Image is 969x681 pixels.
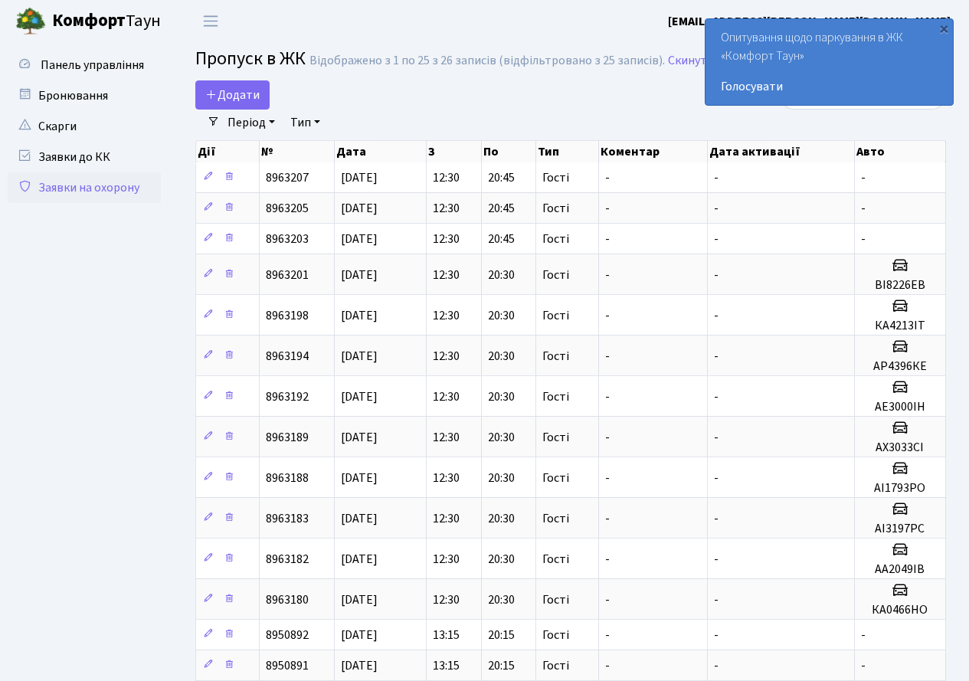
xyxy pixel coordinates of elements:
[708,141,855,162] th: Дата активації
[433,657,460,674] span: 13:15
[861,319,939,333] h5: КА4213ІТ
[861,400,939,414] h5: АЕ3000ІН
[668,54,714,68] a: Скинути
[266,169,309,186] span: 8963207
[341,388,378,405] span: [DATE]
[861,657,866,674] span: -
[266,200,309,217] span: 8963205
[542,391,569,403] span: Гості
[488,627,515,643] span: 20:15
[668,13,951,30] b: [EMAIL_ADDRESS][PERSON_NAME][DOMAIN_NAME]
[861,522,939,536] h5: АІ3197РС
[542,202,569,214] span: Гості
[266,267,309,283] span: 8963201
[266,657,309,674] span: 8950891
[605,591,610,608] span: -
[195,80,270,110] a: Додати
[542,269,569,281] span: Гості
[714,627,719,643] span: -
[433,591,460,608] span: 12:30
[433,429,460,446] span: 12:30
[341,307,378,324] span: [DATE]
[714,388,719,405] span: -
[341,169,378,186] span: [DATE]
[341,231,378,247] span: [DATE]
[542,629,569,641] span: Гості
[714,307,719,324] span: -
[714,231,719,247] span: -
[266,591,309,608] span: 8963180
[605,267,610,283] span: -
[266,348,309,365] span: 8963194
[542,233,569,245] span: Гості
[341,267,378,283] span: [DATE]
[605,348,610,365] span: -
[427,141,482,162] th: З
[605,657,610,674] span: -
[192,8,230,34] button: Переключити навігацію
[8,80,161,111] a: Бронювання
[605,169,610,186] span: -
[542,553,569,565] span: Гості
[266,551,309,568] span: 8963182
[605,388,610,405] span: -
[341,429,378,446] span: [DATE]
[266,388,309,405] span: 8963192
[861,627,866,643] span: -
[341,591,378,608] span: [DATE]
[861,481,939,496] h5: АІ1793РО
[542,309,569,322] span: Гості
[488,231,515,247] span: 20:45
[714,657,719,674] span: -
[205,87,260,103] span: Додати
[341,627,378,643] span: [DATE]
[41,57,144,74] span: Панель управління
[536,141,598,162] th: Тип
[714,510,719,527] span: -
[341,510,378,527] span: [DATE]
[542,472,569,484] span: Гості
[721,77,938,96] a: Голосувати
[714,551,719,568] span: -
[341,657,378,674] span: [DATE]
[605,429,610,446] span: -
[605,307,610,324] span: -
[488,388,515,405] span: 20:30
[488,551,515,568] span: 20:30
[668,12,951,31] a: [EMAIL_ADDRESS][PERSON_NAME][DOMAIN_NAME]
[488,169,515,186] span: 20:45
[341,470,378,486] span: [DATE]
[605,200,610,217] span: -
[335,141,427,162] th: Дата
[714,169,719,186] span: -
[488,307,515,324] span: 20:30
[8,111,161,142] a: Скарги
[433,231,460,247] span: 12:30
[266,510,309,527] span: 8963183
[605,470,610,486] span: -
[861,440,939,455] h5: АХ3033СІ
[488,510,515,527] span: 20:30
[714,348,719,365] span: -
[341,348,378,365] span: [DATE]
[488,657,515,674] span: 20:15
[542,594,569,606] span: Гості
[605,627,610,643] span: -
[488,591,515,608] span: 20:30
[433,551,460,568] span: 12:30
[341,200,378,217] span: [DATE]
[605,551,610,568] span: -
[861,278,939,293] h5: ВІ8226ЕВ
[52,8,126,33] b: Комфорт
[8,50,161,80] a: Панель управління
[433,169,460,186] span: 12:30
[488,200,515,217] span: 20:45
[433,510,460,527] span: 12:30
[542,172,569,184] span: Гості
[260,141,335,162] th: №
[341,551,378,568] span: [DATE]
[705,19,953,105] div: Опитування щодо паркування в ЖК «Комфорт Таун»
[433,267,460,283] span: 12:30
[861,200,866,217] span: -
[714,267,719,283] span: -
